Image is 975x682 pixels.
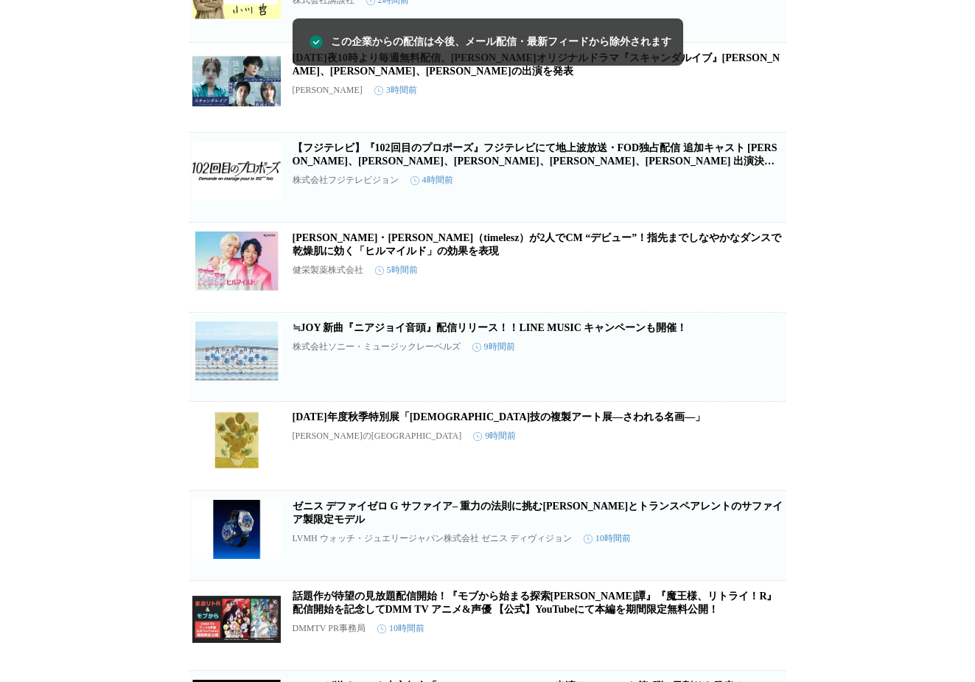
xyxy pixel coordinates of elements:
time: 9時間前 [473,430,516,442]
p: [PERSON_NAME]の[GEOGRAPHIC_DATA] [293,430,462,442]
p: [PERSON_NAME] [293,85,363,96]
img: ゼニス デファイゼロ G サファイア– 重力の法則に挑むブルーとトランスペアレントのサファイア製限定モデル [192,500,281,559]
a: ゼニス デファイゼロ G サファイア– 重力の法則に挑む[PERSON_NAME]とトランスペアレントのサファイア製限定モデル [293,501,783,525]
time: 5時間前 [375,264,418,276]
p: 株式会社フジテレビジョン [293,174,399,187]
p: 株式会社ソニー・ミュージックレーベルズ [293,341,461,353]
img: ≒JOY 新曲『ニアジョイ音頭』配信リリース！！LINE MUSIC キャンペーンも開催！ [192,321,281,380]
p: DMMTV PR事務局 [293,622,366,635]
img: 話題作が待望の見放題配信開始！『モブから始まる探索英雄譚』『魔王様、リトライ！R』配信開始を記念してDMM TV アニメ&声優 【公式】YouTubeにて本編を期間限定無料公開！ [192,590,281,649]
a: ≒JOY 新曲『ニアジョイ音頭』配信リリース！！LINE MUSIC キャンペーンも開催！ [293,322,688,333]
a: 話題作が待望の見放題配信開始！『モブから始まる探索[PERSON_NAME]譚』『魔王様、リトライ！R』配信開始を記念してDMM TV アニメ&声優 【公式】YouTubeにて本編を期間限定無料公開！ [293,591,777,615]
span: この企業からの配信は今後、メール配信・最新フィードから除外されます [331,34,671,50]
img: 【フジテレビ】『102回目のプロポーズ』フジテレビにて地上波放送・FOD独占配信 追加キャスト 平祐奈、林カラス、太田駿静、落合モトキ、田中律子 出演決定！ [192,142,281,201]
time: 3時間前 [374,84,417,97]
p: LVMH ウォッチ・ジュエリージャパン株式会社 ゼニス ディヴィジョン [293,532,572,545]
time: 4時間前 [410,174,453,187]
a: 【フジテレビ】『102回目のプロポーズ』フジテレビにて地上波放送・FOD独占配信 追加キャスト [PERSON_NAME]、[PERSON_NAME]、[PERSON_NAME]、[PERSON... [293,142,777,180]
time: 10時間前 [584,532,631,545]
a: [DATE]年度秋季特別展「[DEMOGRAPHIC_DATA]技の複製アート展―さわれる名画―」 [293,411,706,422]
time: 10時間前 [377,622,424,635]
img: 令和７年度秋季特別展「神技の複製アート展―さわれる名画―」 [192,411,281,470]
a: [PERSON_NAME]・[PERSON_NAME]（timelesz）が2人でCM “デビュー”！指先までしなやかなダンスで 乾燥肌に効く「ヒルマイルド」の効果を表現 [293,232,782,257]
img: 原嘉孝さん・篠塚大輝さん（timelesz）が2人でCM “デビュー”！指先までしなやかなダンスで 乾燥肌に効く「ヒルマイルド」の効果を表現 [192,232,281,290]
img: 2025年11月19日（水）夜10時より毎週無料配信、ABEMAオリジナルドラマ『スキャンダルイブ』ユースケ・サンタマリア、栁俊太郎、帆純まひろの出演を発表 [192,52,281,111]
p: 健栄製薬株式会社 [293,264,363,276]
time: 9時間前 [472,341,515,353]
